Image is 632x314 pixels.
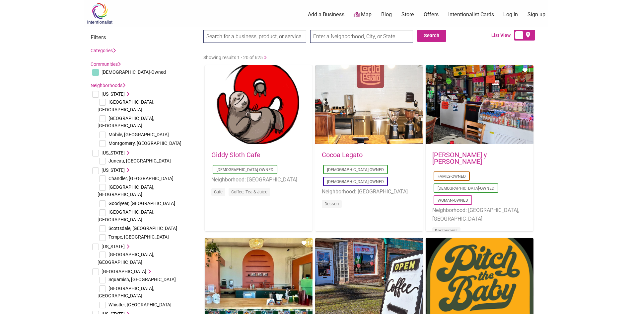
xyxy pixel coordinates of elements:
span: [GEOGRAPHIC_DATA], [GEOGRAPHIC_DATA] [98,252,154,264]
a: [DEMOGRAPHIC_DATA]-Owned [327,179,384,184]
span: Mobile, [GEOGRAPHIC_DATA] [108,132,169,137]
span: Goodyear, [GEOGRAPHIC_DATA] [108,201,175,206]
a: Add a Business [308,11,344,18]
span: [GEOGRAPHIC_DATA] [102,269,146,274]
span: Showing results 1 - 20 of 625 [203,55,263,60]
span: [US_STATE] [102,150,125,156]
a: Cafe [214,189,223,194]
li: Neighborhood: [GEOGRAPHIC_DATA], [GEOGRAPHIC_DATA] [432,206,527,223]
span: [GEOGRAPHIC_DATA], [GEOGRAPHIC_DATA] [98,99,154,112]
a: Log In [503,11,518,18]
a: Cocoa Legato [322,151,363,159]
a: Intentionalist Cards [448,11,494,18]
span: [DEMOGRAPHIC_DATA]-Owned [102,69,166,75]
a: [DEMOGRAPHIC_DATA]-Owned [438,186,494,191]
span: [US_STATE] [102,167,125,173]
a: Store [401,11,414,18]
span: Squamish, [GEOGRAPHIC_DATA] [108,277,176,282]
span: Scottsdale, [GEOGRAPHIC_DATA] [108,226,177,231]
a: Communities [91,61,121,67]
a: Family-Owned [438,174,466,179]
a: Blog [381,11,392,18]
span: Chandler, [GEOGRAPHIC_DATA] [108,176,174,181]
a: Woman-Owned [438,198,468,203]
input: Search for a business, product, or service [203,30,306,43]
img: Intentionalist [84,3,115,24]
span: [GEOGRAPHIC_DATA], [GEOGRAPHIC_DATA] [98,209,154,222]
span: Juneau, [GEOGRAPHIC_DATA] [108,158,171,163]
a: Categories [91,48,116,53]
a: Coffee, Tea & Juice [231,189,267,194]
li: Neighborhood: [GEOGRAPHIC_DATA] [322,187,416,196]
a: Dessert [324,201,339,206]
h3: Filters [91,34,197,41]
a: Map [354,11,372,19]
a: Giddy Sloth Cafe [211,151,260,159]
button: Search [417,30,446,42]
span: [US_STATE] [102,244,125,249]
span: Tempe, [GEOGRAPHIC_DATA] [108,234,169,240]
a: [DEMOGRAPHIC_DATA]-Owned [327,167,384,172]
a: » [264,54,267,60]
a: Sign up [527,11,545,18]
a: Restaurants [435,228,458,233]
span: List View [491,32,514,39]
a: Offers [424,11,439,18]
span: [US_STATE] [102,91,125,97]
span: [GEOGRAPHIC_DATA], [GEOGRAPHIC_DATA] [98,116,154,128]
span: Whistler, [GEOGRAPHIC_DATA] [108,302,172,307]
span: Montgomery, [GEOGRAPHIC_DATA] [108,141,181,146]
input: Enter a Neighborhood, City, or State [310,30,413,43]
span: [GEOGRAPHIC_DATA], [GEOGRAPHIC_DATA] [98,184,154,197]
li: Neighborhood: [GEOGRAPHIC_DATA] [211,175,306,184]
a: Neighborhoods [91,83,125,88]
a: [DEMOGRAPHIC_DATA]-Owned [217,167,273,172]
a: [PERSON_NAME] y [PERSON_NAME] [432,151,487,165]
span: [GEOGRAPHIC_DATA], [GEOGRAPHIC_DATA] [98,286,154,298]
